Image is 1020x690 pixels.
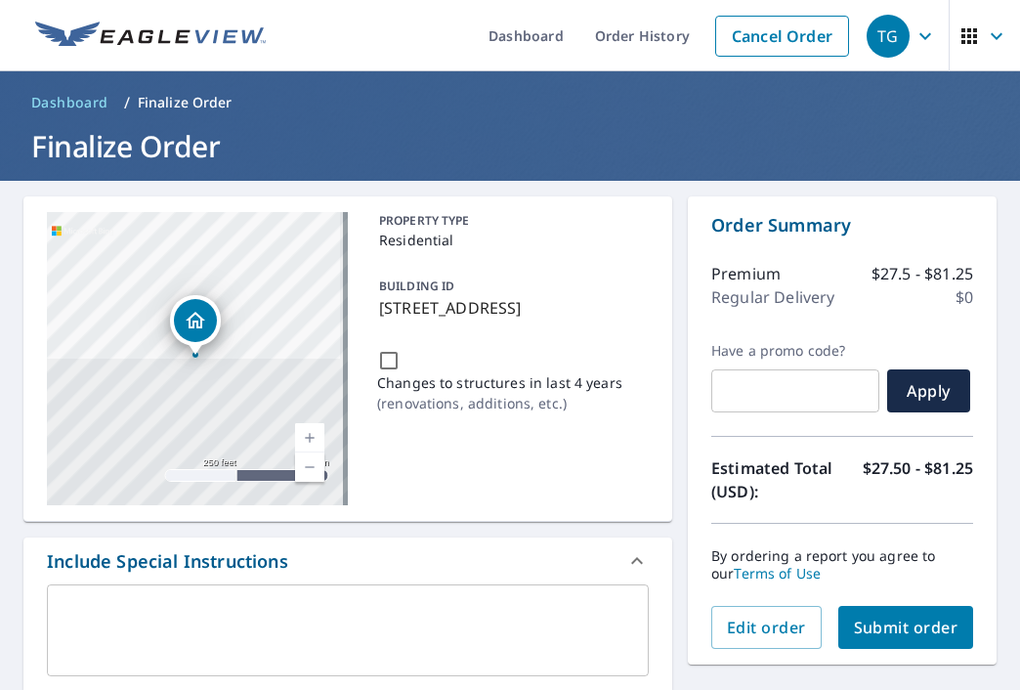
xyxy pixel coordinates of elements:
p: Residential [379,230,641,250]
p: ( renovations, additions, etc. ) [377,393,622,413]
p: Premium [711,262,781,285]
a: Cancel Order [715,16,849,57]
a: Dashboard [23,87,116,118]
a: Current Level 17, Zoom Out [295,453,324,482]
div: TG [867,15,910,58]
button: Submit order [838,606,974,649]
a: Current Level 17, Zoom In [295,423,324,453]
p: $0 [956,285,973,309]
span: Submit order [854,617,958,638]
span: Dashboard [31,93,108,112]
p: Finalize Order [138,93,233,112]
img: EV Logo [35,22,266,51]
a: Terms of Use [734,564,821,582]
div: Dropped pin, building 1, Residential property, 1204 NW 3rd Ave Fort Lauderdale, FL 33311 [170,295,221,356]
div: Include Special Instructions [23,538,672,584]
label: Have a promo code? [711,342,879,360]
p: Order Summary [711,212,973,238]
p: PROPERTY TYPE [379,212,641,230]
p: [STREET_ADDRESS] [379,296,641,320]
div: Include Special Instructions [47,548,288,575]
p: BUILDING ID [379,278,454,294]
p: Changes to structures in last 4 years [377,372,622,393]
p: By ordering a report you agree to our [711,547,973,582]
nav: breadcrumb [23,87,997,118]
p: Regular Delivery [711,285,834,309]
li: / [124,91,130,114]
button: Edit order [711,606,822,649]
p: Estimated Total (USD): [711,456,842,503]
p: $27.5 - $81.25 [871,262,973,285]
p: $27.50 - $81.25 [863,456,973,503]
span: Edit order [727,617,806,638]
span: Apply [903,380,955,402]
h1: Finalize Order [23,126,997,166]
button: Apply [887,369,970,412]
